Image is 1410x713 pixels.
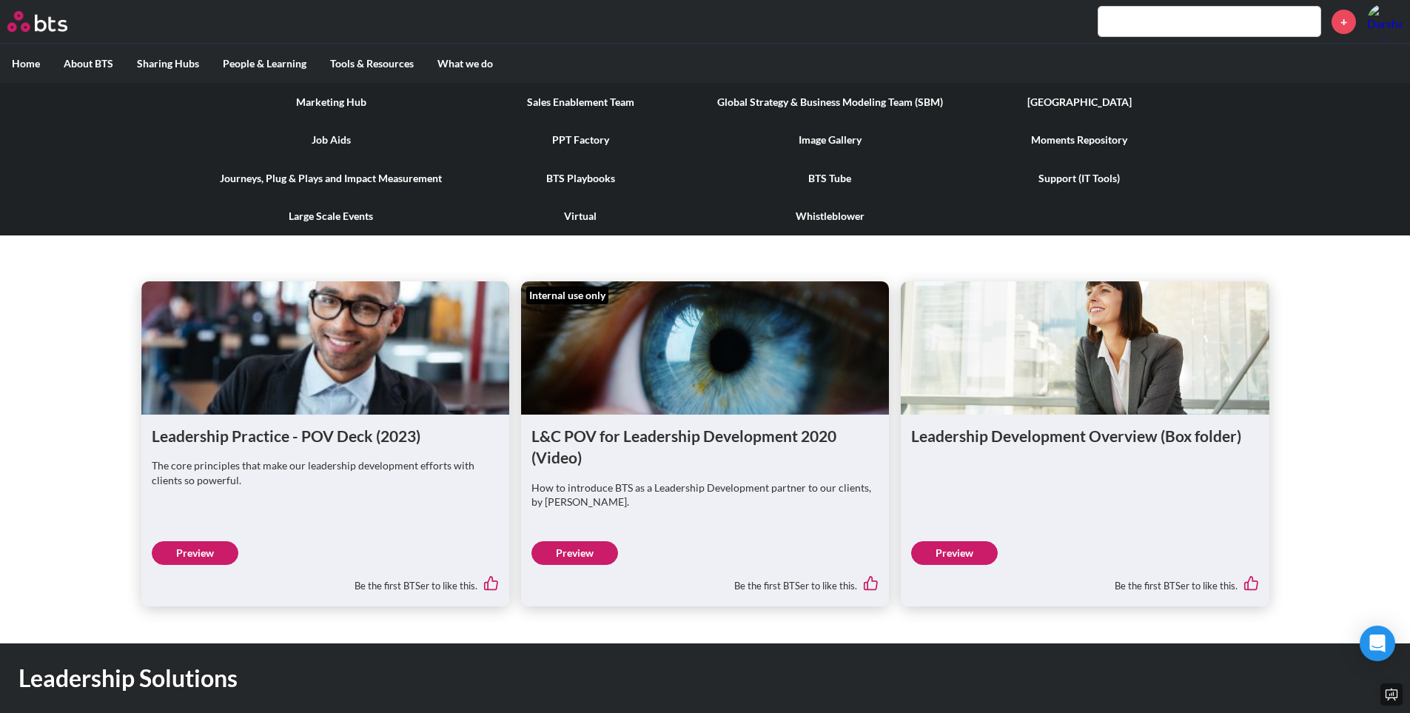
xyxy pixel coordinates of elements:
p: How to introduce BTS as a Leadership Development partner to our clients, by [PERSON_NAME]. [531,481,879,509]
img: BTS Logo [7,11,67,32]
h1: Leadership Practice - POV Deck (2023) [152,425,499,446]
a: Preview [152,541,238,565]
div: Be the first BTSer to like this. [152,565,499,596]
a: Go home [7,11,95,32]
a: Preview [531,541,618,565]
label: About BTS [52,44,125,83]
img: Darshan Shrestha [1367,4,1403,39]
a: Profile [1367,4,1403,39]
div: Internal use only [526,287,608,304]
p: The core principles that make our leadership development efforts with clients so powerful. [152,458,499,487]
label: Sharing Hubs [125,44,211,83]
h1: Leadership Solutions [19,662,979,695]
div: Be the first BTSer to like this. [911,565,1258,596]
label: What we do [426,44,505,83]
label: Tools & Resources [318,44,426,83]
a: Preview [911,541,998,565]
a: + [1332,10,1356,34]
h1: L&C POV for Leadership Development 2020 (Video) [531,425,879,469]
div: Be the first BTSer to like this. [531,565,879,596]
div: Open Intercom Messenger [1360,626,1395,661]
label: People & Learning [211,44,318,83]
h1: Leadership Development Overview (Box folder) [911,425,1258,446]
